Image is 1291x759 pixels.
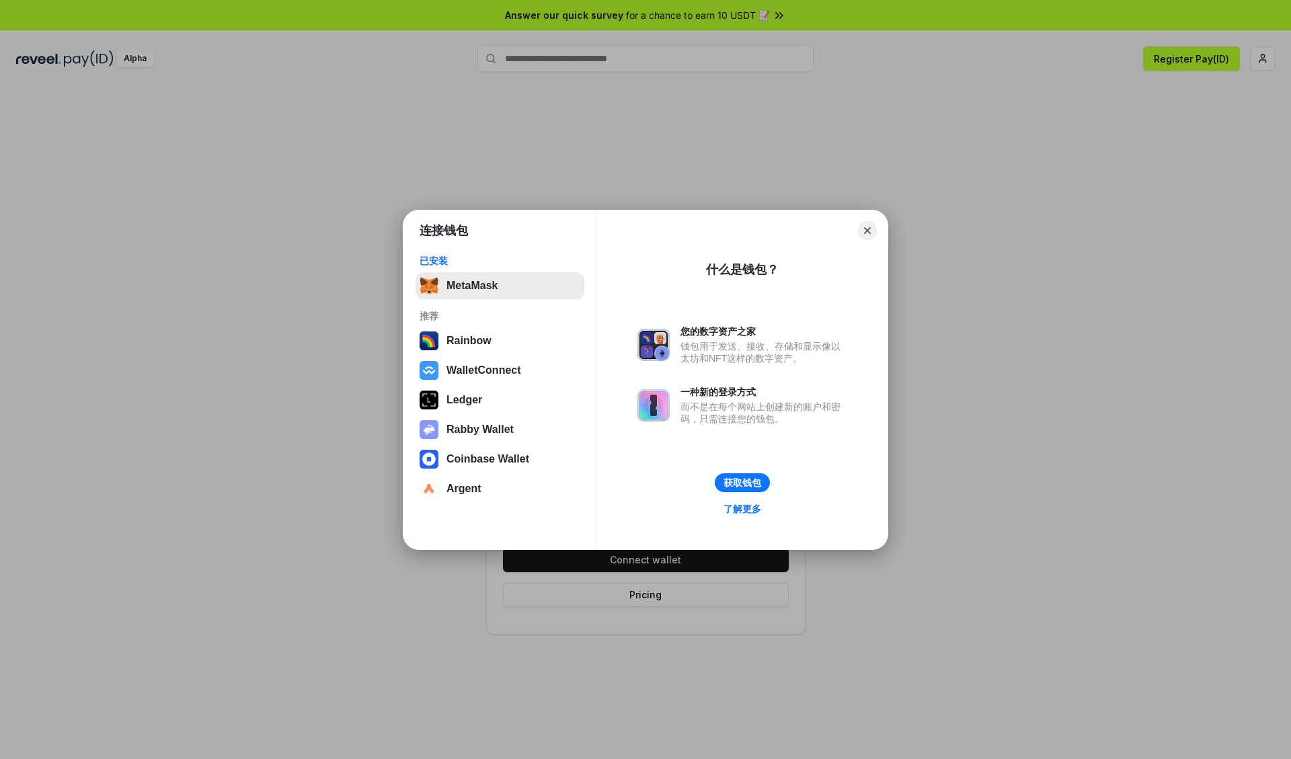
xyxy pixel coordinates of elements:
[420,361,438,380] img: svg+xml,%3Csvg%20width%3D%2228%22%20height%3D%2228%22%20viewBox%3D%220%200%2028%2028%22%20fill%3D...
[446,453,529,465] div: Coinbase Wallet
[420,391,438,409] img: svg+xml,%3Csvg%20xmlns%3D%22http%3A%2F%2Fwww.w3.org%2F2000%2Fsvg%22%20width%3D%2228%22%20height%3...
[420,479,438,498] img: svg+xml,%3Csvg%20width%3D%2228%22%20height%3D%2228%22%20viewBox%3D%220%200%2028%2028%22%20fill%3D...
[416,357,584,384] button: WalletConnect
[715,500,769,518] a: 了解更多
[723,477,761,489] div: 获取钱包
[446,424,514,436] div: Rabby Wallet
[680,325,847,337] div: 您的数字资产之家
[680,401,847,425] div: 而不是在每个网站上创建新的账户和密码，只需连接您的钱包。
[416,327,584,354] button: Rainbow
[420,420,438,439] img: svg+xml,%3Csvg%20xmlns%3D%22http%3A%2F%2Fwww.w3.org%2F2000%2Fsvg%22%20fill%3D%22none%22%20viewBox...
[446,483,481,495] div: Argent
[715,473,770,492] button: 获取钱包
[416,272,584,299] button: MetaMask
[420,223,468,239] h1: 连接钱包
[446,364,521,376] div: WalletConnect
[416,387,584,413] button: Ledger
[420,276,438,295] img: svg+xml,%3Csvg%20fill%3D%22none%22%20height%3D%2233%22%20viewBox%3D%220%200%2035%2033%22%20width%...
[637,389,670,422] img: svg+xml,%3Csvg%20xmlns%3D%22http%3A%2F%2Fwww.w3.org%2F2000%2Fsvg%22%20fill%3D%22none%22%20viewBox...
[446,394,482,406] div: Ledger
[420,255,580,267] div: 已安装
[680,340,847,364] div: 钱包用于发送、接收、存储和显示像以太坊和NFT这样的数字资产。
[416,446,584,473] button: Coinbase Wallet
[637,329,670,361] img: svg+xml,%3Csvg%20xmlns%3D%22http%3A%2F%2Fwww.w3.org%2F2000%2Fsvg%22%20fill%3D%22none%22%20viewBox...
[706,262,779,278] div: 什么是钱包？
[420,450,438,469] img: svg+xml,%3Csvg%20width%3D%2228%22%20height%3D%2228%22%20viewBox%3D%220%200%2028%2028%22%20fill%3D...
[446,280,498,292] div: MetaMask
[723,503,761,515] div: 了解更多
[420,331,438,350] img: svg+xml,%3Csvg%20width%3D%22120%22%20height%3D%22120%22%20viewBox%3D%220%200%20120%20120%22%20fil...
[416,475,584,502] button: Argent
[680,386,847,398] div: 一种新的登录方式
[446,335,492,347] div: Rainbow
[416,416,584,443] button: Rabby Wallet
[420,310,580,322] div: 推荐
[858,221,877,240] button: Close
